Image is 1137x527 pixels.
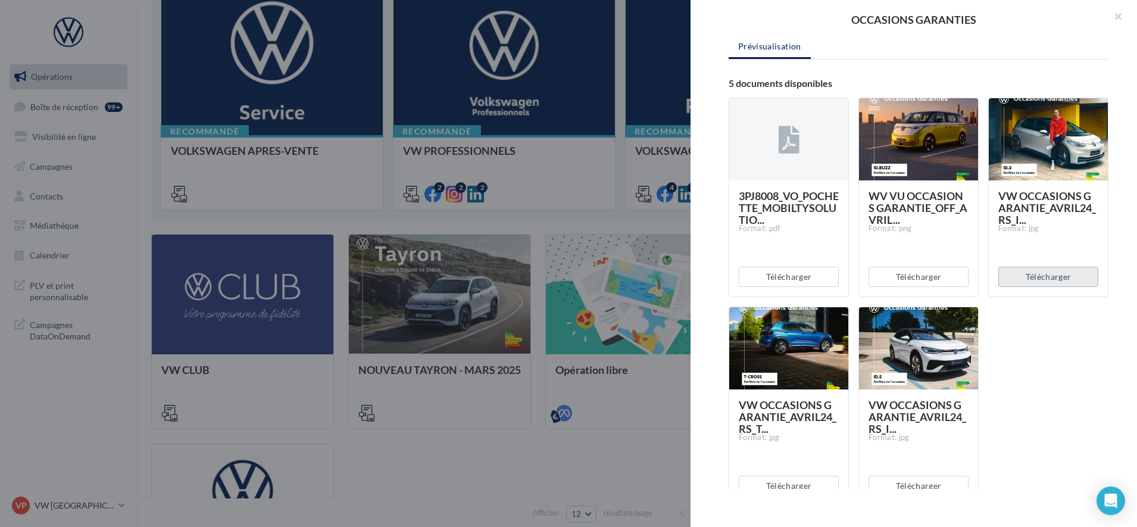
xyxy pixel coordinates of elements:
div: Format: jpg [998,223,1098,234]
div: 5 documents disponibles [729,79,1108,88]
div: OCCASIONS GARANTIES [710,14,1118,25]
button: Télécharger [869,476,969,496]
button: Télécharger [739,476,839,496]
span: VW OCCASIONS GARANTIE_AVRIL24_RS_I... [869,398,966,435]
div: Format: png [869,223,969,234]
span: 3PJ8008_VO_POCHETTE_MOBILTYSOLUTIO... [739,189,839,226]
button: Télécharger [869,267,969,287]
span: WV VU OCCASIONS GARANTIE_OFF_AVRIL... [869,189,967,226]
span: VW OCCASIONS GARANTIE_AVRIL24_RS_T... [739,398,836,435]
button: Télécharger [739,267,839,287]
div: Format: pdf [739,223,839,234]
div: Format: jpg [869,432,969,443]
span: VW OCCASIONS GARANTIE_AVRIL24_RS_I... [998,189,1096,226]
button: Télécharger [998,267,1098,287]
div: Open Intercom Messenger [1097,487,1125,515]
div: Format: jpg [739,432,839,443]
